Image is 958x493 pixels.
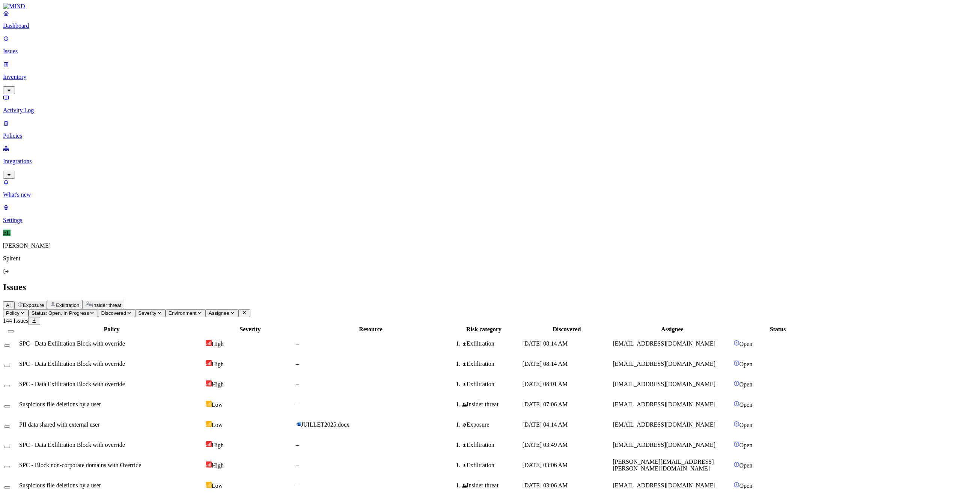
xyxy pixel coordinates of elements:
[740,422,753,428] span: Open
[19,361,125,367] span: SPC - Data Exfiltration Block with override
[4,446,10,448] button: Select row
[206,340,212,346] img: severity-high
[740,381,753,388] span: Open
[3,23,955,29] p: Dashboard
[4,466,10,468] button: Select row
[101,310,126,316] span: Discovered
[522,462,568,468] span: [DATE] 03:06 AM
[613,381,715,387] span: [EMAIL_ADDRESS][DOMAIN_NAME]
[212,422,223,428] span: Low
[462,421,521,428] div: Exposure
[613,401,715,407] span: [EMAIL_ADDRESS][DOMAIN_NAME]
[740,482,753,489] span: Open
[3,94,955,114] a: Activity Log
[462,482,521,489] div: Insider threat
[613,421,715,428] span: [EMAIL_ADDRESS][DOMAIN_NAME]
[296,361,299,367] span: –
[6,310,20,316] span: Policy
[296,442,299,448] span: –
[32,310,89,316] span: Status: Open, In Progress
[206,360,212,366] img: severity-high
[734,380,740,386] img: status-open
[740,442,753,448] span: Open
[3,317,28,324] span: 144 Issues
[613,326,732,333] div: Assignee
[209,310,229,316] span: Assignee
[19,421,100,428] span: PII data shared with external user
[212,381,224,388] span: High
[206,326,295,333] div: Severity
[23,302,44,308] span: Exposure
[447,326,521,333] div: Risk category
[4,486,10,488] button: Select row
[613,442,715,448] span: [EMAIL_ADDRESS][DOMAIN_NAME]
[740,401,753,408] span: Open
[3,204,955,224] a: Settings
[3,158,955,165] p: Integrations
[212,361,224,367] span: High
[3,74,955,80] p: Inventory
[296,482,299,488] span: –
[296,381,299,387] span: –
[19,340,125,347] span: SPC - Data Exfiltration Block with override
[3,230,11,236] span: EL
[3,120,955,139] a: Policies
[740,462,753,469] span: Open
[462,381,521,388] div: Exfiltration
[613,361,715,367] span: [EMAIL_ADDRESS][DOMAIN_NAME]
[734,482,740,488] img: status-open
[734,401,740,407] img: status-open
[734,421,740,427] img: status-open
[462,442,521,448] div: Exfiltration
[613,482,715,488] span: [EMAIL_ADDRESS][DOMAIN_NAME]
[734,326,822,333] div: Status
[3,217,955,224] p: Settings
[19,401,101,407] span: Suspicious file deletions by a user
[522,361,568,367] span: [DATE] 08:14 AM
[138,310,156,316] span: Severity
[212,442,224,448] span: High
[296,340,299,347] span: –
[4,344,10,347] button: Select row
[462,361,521,367] div: Exfiltration
[734,461,740,467] img: status-open
[56,302,79,308] span: Exfiltration
[296,422,301,427] img: microsoft-word
[296,462,299,468] span: –
[92,302,121,308] span: Insider threat
[522,381,568,387] span: [DATE] 08:01 AM
[3,35,955,55] a: Issues
[3,132,955,139] p: Policies
[3,48,955,55] p: Issues
[522,326,611,333] div: Discovered
[3,191,955,198] p: What's new
[3,242,955,249] p: [PERSON_NAME]
[296,401,299,407] span: –
[212,462,224,469] span: High
[19,326,204,333] div: Policy
[206,461,212,467] img: severity-high
[3,145,955,177] a: Integrations
[3,3,955,10] a: MIND
[301,421,349,428] span: JUILLET2025.docx
[3,61,955,93] a: Inventory
[169,310,197,316] span: Environment
[613,340,715,347] span: [EMAIL_ADDRESS][DOMAIN_NAME]
[462,401,521,408] div: Insider threat
[462,340,521,347] div: Exfiltration
[522,401,568,407] span: [DATE] 07:06 AM
[4,385,10,387] button: Select row
[19,482,101,488] span: Suspicious file deletions by a user
[19,381,125,387] span: SPC - Data Exfiltration Block with override
[4,365,10,367] button: Select row
[522,442,568,448] span: [DATE] 03:49 AM
[212,401,223,408] span: Low
[613,458,714,472] span: [PERSON_NAME][EMAIL_ADDRESS][PERSON_NAME][DOMAIN_NAME]
[462,462,521,469] div: Exfiltration
[4,405,10,407] button: Select row
[522,421,568,428] span: [DATE] 04:14 AM
[3,3,25,10] img: MIND
[740,341,753,347] span: Open
[3,107,955,114] p: Activity Log
[522,482,568,488] span: [DATE] 03:06 AM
